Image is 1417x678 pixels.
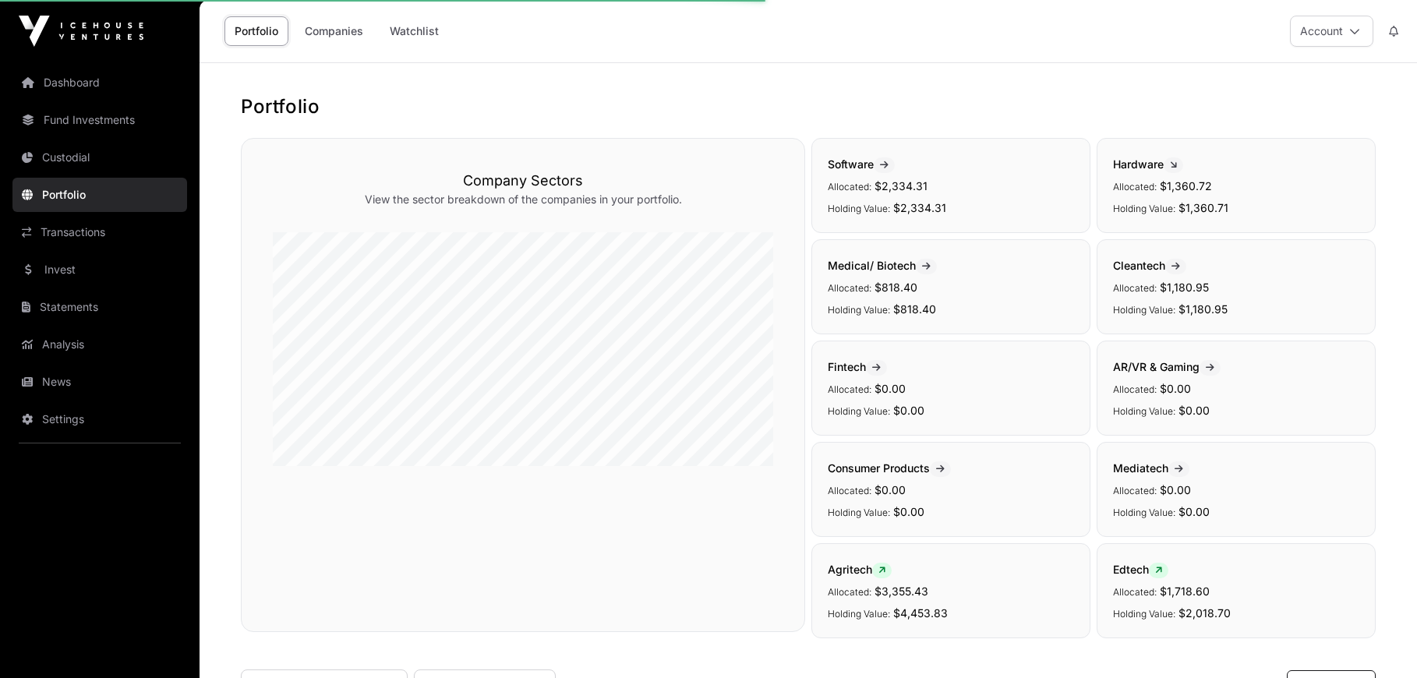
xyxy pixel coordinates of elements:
[828,157,895,171] span: Software
[875,584,928,598] span: $3,355.43
[828,181,871,192] span: Allocated:
[12,327,187,362] a: Analysis
[828,259,937,272] span: Medical/ Biotech
[1339,603,1417,678] iframe: Chat Widget
[1178,201,1228,214] span: $1,360.71
[1113,563,1168,576] span: Edtech
[1160,179,1212,192] span: $1,360.72
[828,563,892,576] span: Agritech
[273,170,773,192] h3: Company Sectors
[1113,461,1189,475] span: Mediatech
[12,402,187,436] a: Settings
[12,103,187,137] a: Fund Investments
[12,178,187,212] a: Portfolio
[1160,281,1209,294] span: $1,180.95
[12,290,187,324] a: Statements
[1113,360,1221,373] span: AR/VR & Gaming
[893,404,924,417] span: $0.00
[12,215,187,249] a: Transactions
[12,252,187,287] a: Invest
[1160,483,1191,496] span: $0.00
[828,383,871,395] span: Allocated:
[295,16,373,46] a: Companies
[875,281,917,294] span: $818.40
[1113,383,1157,395] span: Allocated:
[828,360,887,373] span: Fintech
[224,16,288,46] a: Portfolio
[828,461,951,475] span: Consumer Products
[1113,157,1183,171] span: Hardware
[273,192,773,207] p: View the sector breakdown of the companies in your portfolio.
[1113,586,1157,598] span: Allocated:
[1113,282,1157,294] span: Allocated:
[1290,16,1373,47] button: Account
[19,16,143,47] img: Icehouse Ventures Logo
[828,485,871,496] span: Allocated:
[1178,404,1210,417] span: $0.00
[380,16,449,46] a: Watchlist
[241,94,1376,119] h1: Portfolio
[893,606,948,620] span: $4,453.83
[875,382,906,395] span: $0.00
[1160,584,1210,598] span: $1,718.60
[893,505,924,518] span: $0.00
[1178,505,1210,518] span: $0.00
[1113,181,1157,192] span: Allocated:
[1113,608,1175,620] span: Holding Value:
[12,365,187,399] a: News
[893,302,936,316] span: $818.40
[828,608,890,620] span: Holding Value:
[1160,382,1191,395] span: $0.00
[1113,485,1157,496] span: Allocated:
[828,304,890,316] span: Holding Value:
[875,483,906,496] span: $0.00
[1113,405,1175,417] span: Holding Value:
[828,405,890,417] span: Holding Value:
[1178,302,1228,316] span: $1,180.95
[828,507,890,518] span: Holding Value:
[893,201,946,214] span: $2,334.31
[1113,259,1186,272] span: Cleantech
[12,140,187,175] a: Custodial
[1178,606,1231,620] span: $2,018.70
[1113,304,1175,316] span: Holding Value:
[828,282,871,294] span: Allocated:
[1113,203,1175,214] span: Holding Value:
[1113,507,1175,518] span: Holding Value:
[828,586,871,598] span: Allocated:
[875,179,928,192] span: $2,334.31
[828,203,890,214] span: Holding Value:
[12,65,187,100] a: Dashboard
